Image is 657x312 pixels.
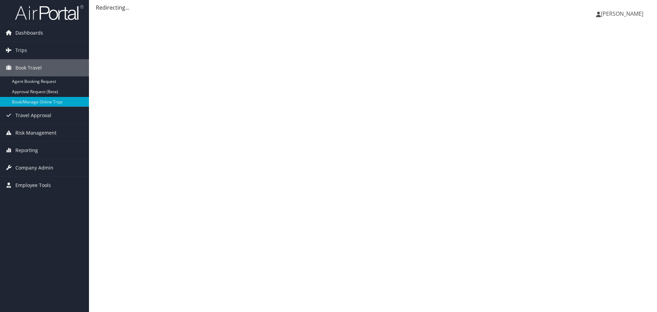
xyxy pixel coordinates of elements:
[15,124,56,141] span: Risk Management
[15,142,38,159] span: Reporting
[15,59,42,76] span: Book Travel
[15,42,27,59] span: Trips
[15,24,43,41] span: Dashboards
[15,159,53,176] span: Company Admin
[15,4,83,21] img: airportal-logo.png
[96,3,650,12] div: Redirecting...
[596,3,650,24] a: [PERSON_NAME]
[15,107,51,124] span: Travel Approval
[15,177,51,194] span: Employee Tools
[601,10,643,17] span: [PERSON_NAME]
